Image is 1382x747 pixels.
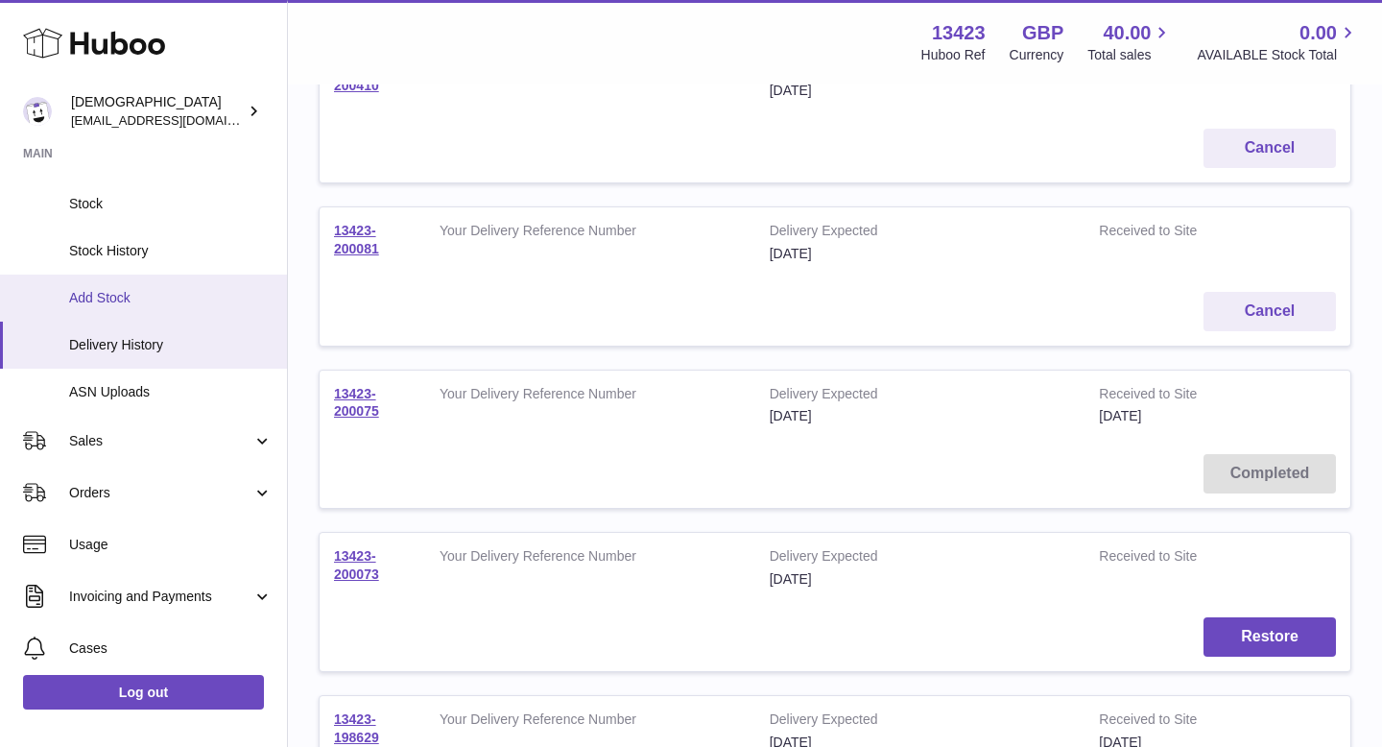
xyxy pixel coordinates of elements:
[932,20,986,46] strong: 13423
[334,711,379,745] a: 13423-198629
[770,407,1071,425] div: [DATE]
[69,289,273,307] span: Add Stock
[1099,222,1255,245] strong: Received to Site
[23,97,52,126] img: olgazyuz@outlook.com
[69,432,252,450] span: Sales
[1197,46,1359,64] span: AVAILABLE Stock Total
[334,223,379,256] a: 13423-200081
[1099,408,1141,423] span: [DATE]
[770,711,1071,734] strong: Delivery Expected
[1103,20,1151,46] span: 40.00
[770,245,1071,263] div: [DATE]
[770,222,1071,245] strong: Delivery Expected
[1010,46,1064,64] div: Currency
[770,547,1071,570] strong: Delivery Expected
[440,547,741,570] strong: Your Delivery Reference Number
[69,484,252,502] span: Orders
[921,46,986,64] div: Huboo Ref
[69,536,273,554] span: Usage
[1022,20,1063,46] strong: GBP
[334,386,379,420] a: 13423-200075
[69,588,252,606] span: Invoicing and Payments
[23,675,264,710] a: Log out
[1099,547,1255,570] strong: Received to Site
[1203,292,1336,331] button: Cancel
[1087,46,1173,64] span: Total sales
[71,112,282,128] span: [EMAIL_ADDRESS][DOMAIN_NAME]
[1099,385,1255,408] strong: Received to Site
[1099,711,1255,734] strong: Received to Site
[1087,20,1173,64] a: 40.00 Total sales
[770,570,1071,589] div: [DATE]
[440,385,741,408] strong: Your Delivery Reference Number
[1203,617,1336,657] button: Restore
[71,93,244,130] div: [DEMOGRAPHIC_DATA]
[1197,20,1359,64] a: 0.00 AVAILABLE Stock Total
[69,242,273,260] span: Stock History
[69,639,273,658] span: Cases
[69,195,273,213] span: Stock
[334,548,379,582] a: 13423-200073
[440,222,741,245] strong: Your Delivery Reference Number
[770,385,1071,408] strong: Delivery Expected
[1203,129,1336,168] button: Cancel
[69,336,273,354] span: Delivery History
[1299,20,1337,46] span: 0.00
[69,383,273,401] span: ASN Uploads
[770,82,1071,100] div: [DATE]
[440,711,741,734] strong: Your Delivery Reference Number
